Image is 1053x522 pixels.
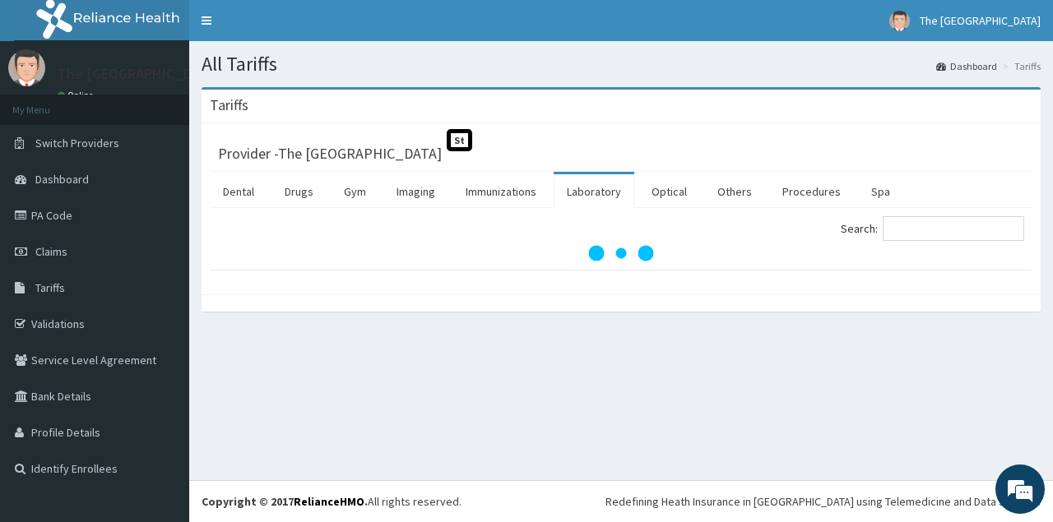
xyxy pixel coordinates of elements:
span: Switch Providers [35,136,119,150]
span: Claims [35,244,67,259]
a: Immunizations [452,174,550,209]
a: Drugs [271,174,327,209]
a: Laboratory [554,174,634,209]
span: We're online! [95,156,227,322]
svg: audio-loading [588,220,654,286]
footer: All rights reserved. [189,480,1053,522]
a: Dashboard [936,59,997,73]
a: Imaging [383,174,448,209]
h3: Tariffs [210,98,248,113]
li: Tariffs [999,59,1041,73]
h3: Provider - The [GEOGRAPHIC_DATA] [218,146,442,161]
img: User Image [889,11,910,31]
label: Search: [841,216,1024,241]
a: Spa [858,174,903,209]
input: Search: [883,216,1024,241]
h1: All Tariffs [202,53,1041,75]
a: Others [704,174,765,209]
span: Tariffs [35,280,65,295]
strong: Copyright © 2017 . [202,494,368,509]
a: Procedures [769,174,854,209]
span: St [447,129,472,151]
a: Optical [638,174,700,209]
span: Dashboard [35,172,89,187]
div: Minimize live chat window [270,8,309,48]
div: Redefining Heath Insurance in [GEOGRAPHIC_DATA] using Telemedicine and Data Science! [605,493,1041,510]
textarea: Type your message and hit 'Enter' [8,348,313,405]
img: d_794563401_company_1708531726252_794563401 [30,82,67,123]
p: The [GEOGRAPHIC_DATA] [58,67,222,81]
a: Dental [210,174,267,209]
div: Chat with us now [86,92,276,113]
a: RelianceHMO [294,494,364,509]
img: User Image [8,49,45,86]
a: Online [58,90,97,101]
span: The [GEOGRAPHIC_DATA] [920,13,1041,28]
a: Gym [331,174,379,209]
